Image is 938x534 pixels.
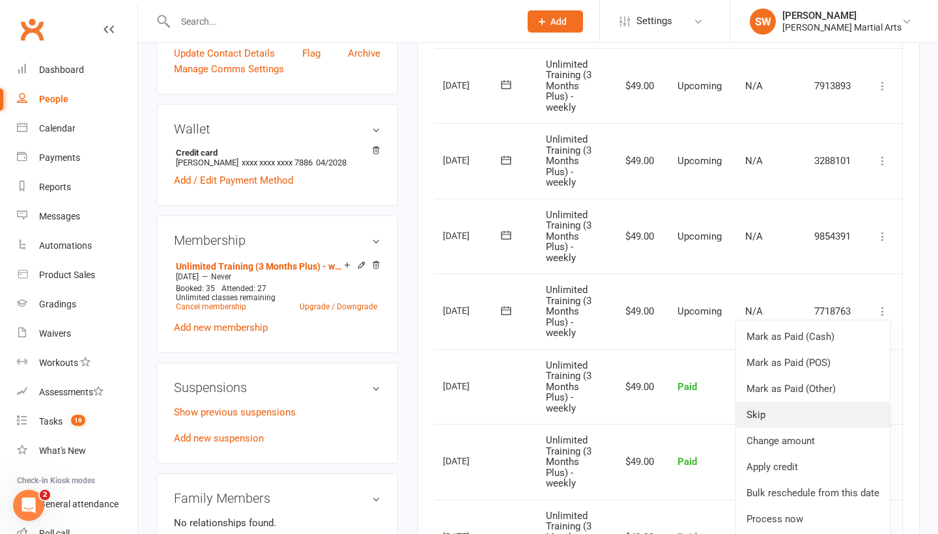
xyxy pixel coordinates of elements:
[39,387,104,397] div: Assessments
[736,454,890,480] a: Apply credit
[736,480,890,506] a: Bulk reschedule from this date
[39,152,80,163] div: Payments
[348,46,380,61] a: Archive
[174,146,380,169] li: [PERSON_NAME]
[174,46,275,61] a: Update Contact Details
[39,94,68,104] div: People
[174,61,284,77] a: Manage Comms Settings
[550,16,567,27] span: Add
[17,55,137,85] a: Dashboard
[13,490,44,521] iframe: Intercom live chat
[17,378,137,407] a: Assessments
[736,506,890,532] a: Process now
[174,515,380,531] p: No relationships found.
[174,406,296,418] a: Show previous suspensions
[443,300,503,320] div: [DATE]
[677,155,722,167] span: Upcoming
[17,173,137,202] a: Reports
[546,284,591,339] span: Unlimited Training (3 Months Plus) - weekly
[174,173,293,188] a: Add / Edit Payment Method
[39,416,63,427] div: Tasks
[677,305,722,317] span: Upcoming
[677,231,722,242] span: Upcoming
[803,123,863,199] td: 3288101
[750,8,776,35] div: SW
[782,21,902,33] div: [PERSON_NAME] Martial Arts
[174,432,264,444] a: Add new suspension
[443,376,503,396] div: [DATE]
[39,499,119,509] div: General attendance
[745,80,763,92] span: N/A
[174,122,380,136] h3: Wallet
[610,199,666,274] td: $49.00
[803,274,863,349] td: 7718763
[677,80,722,92] span: Upcoming
[176,293,276,302] span: Unlimited classes remaining
[39,64,84,75] div: Dashboard
[443,451,503,471] div: [DATE]
[174,491,380,505] h3: Family Members
[17,436,137,466] a: What's New
[176,284,215,293] span: Booked: 35
[39,328,71,339] div: Waivers
[174,233,380,247] h3: Membership
[174,380,380,395] h3: Suspensions
[302,46,320,61] a: Flag
[736,428,890,454] a: Change amount
[745,231,763,242] span: N/A
[39,182,71,192] div: Reports
[636,7,672,36] span: Settings
[443,75,503,95] div: [DATE]
[745,305,763,317] span: N/A
[17,348,137,378] a: Workouts
[211,272,231,281] span: Never
[221,284,266,293] span: Attended: 27
[176,148,374,158] strong: Credit card
[17,202,137,231] a: Messages
[610,274,666,349] td: $49.00
[242,158,313,167] span: xxxx xxxx xxxx 7886
[17,260,137,290] a: Product Sales
[176,261,344,272] a: Unlimited Training (3 Months Plus) - weekly
[745,155,763,167] span: N/A
[176,272,199,281] span: [DATE]
[17,407,137,436] a: Tasks 19
[39,270,95,280] div: Product Sales
[546,209,591,264] span: Unlimited Training (3 Months Plus) - weekly
[39,299,76,309] div: Gradings
[736,350,890,376] a: Mark as Paid (POS)
[173,272,380,282] div: —
[17,114,137,143] a: Calendar
[16,13,48,46] a: Clubworx
[39,358,78,368] div: Workouts
[17,290,137,319] a: Gradings
[171,12,511,31] input: Search...
[174,322,268,333] a: Add new membership
[528,10,583,33] button: Add
[17,490,137,519] a: General attendance kiosk mode
[736,324,890,350] a: Mark as Paid (Cash)
[39,240,92,251] div: Automations
[610,349,666,425] td: $49.00
[803,48,863,124] td: 7913893
[610,123,666,199] td: $49.00
[17,231,137,260] a: Automations
[677,381,697,393] span: Paid
[736,376,890,402] a: Mark as Paid (Other)
[677,456,697,468] span: Paid
[17,319,137,348] a: Waivers
[803,199,863,274] td: 9854391
[316,158,347,167] span: 04/2028
[40,490,50,500] span: 2
[610,424,666,499] td: $49.00
[39,445,86,456] div: What's New
[300,302,377,311] a: Upgrade / Downgrade
[546,434,591,489] span: Unlimited Training (3 Months Plus) - weekly
[546,59,591,113] span: Unlimited Training (3 Months Plus) - weekly
[71,415,85,426] span: 19
[39,211,80,221] div: Messages
[17,143,137,173] a: Payments
[546,359,591,414] span: Unlimited Training (3 Months Plus) - weekly
[443,150,503,170] div: [DATE]
[546,133,591,188] span: Unlimited Training (3 Months Plus) - weekly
